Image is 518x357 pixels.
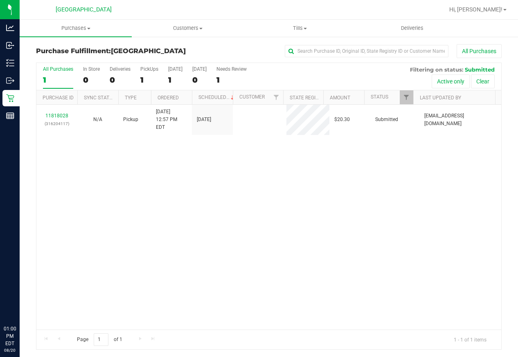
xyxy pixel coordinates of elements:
span: Filtering on status: [410,66,463,73]
div: [DATE] [192,66,207,72]
button: All Purchases [457,44,502,58]
a: Tills [244,20,356,37]
a: Filter [400,90,413,104]
span: Tills [244,25,356,32]
a: Sync Status [84,95,115,101]
a: 11818028 [45,113,68,119]
a: Status [371,94,388,100]
a: State Registry ID [290,95,333,101]
span: Page of 1 [70,333,129,346]
span: Submitted [375,116,398,123]
inline-svg: Inbound [6,41,14,49]
span: [GEOGRAPHIC_DATA] [56,6,112,13]
div: In Store [83,66,100,72]
a: Purchases [20,20,132,37]
span: Hi, [PERSON_NAME]! [449,6,502,13]
div: PickUps [140,66,158,72]
a: Type [125,95,137,101]
span: 1 - 1 of 1 items [447,333,493,346]
p: 08/20 [4,347,16,353]
div: Deliveries [110,66,131,72]
button: Active only [432,74,470,88]
span: Purchases [20,25,132,32]
span: Not Applicable [93,117,102,122]
input: Search Purchase ID, Original ID, State Registry ID or Customer Name... [285,45,448,57]
a: Purchase ID [43,95,74,101]
inline-svg: Analytics [6,24,14,32]
input: 1 [94,333,108,346]
span: Deliveries [390,25,435,32]
div: [DATE] [168,66,182,72]
div: 1 [43,75,73,85]
span: [DATE] 12:57 PM EDT [156,108,187,132]
a: Amount [330,95,350,101]
div: 1 [168,75,182,85]
div: 0 [110,75,131,85]
a: Deliveries [356,20,468,37]
inline-svg: Retail [6,94,14,102]
div: 1 [140,75,158,85]
iframe: Resource center [8,292,33,316]
inline-svg: Inventory [6,59,14,67]
button: Clear [471,74,495,88]
button: N/A [93,116,102,123]
inline-svg: Outbound [6,76,14,85]
a: Ordered [158,95,179,101]
p: 01:00 PM EDT [4,325,16,347]
span: Pickup [123,116,138,123]
div: Needs Review [216,66,247,72]
span: [EMAIL_ADDRESS][DOMAIN_NAME] [424,112,496,128]
span: [GEOGRAPHIC_DATA] [111,47,186,55]
span: [DATE] [197,116,211,123]
span: Submitted [465,66,495,73]
div: 0 [83,75,100,85]
h3: Purchase Fulfillment: [36,47,191,55]
div: 0 [192,75,207,85]
span: Customers [132,25,243,32]
a: Customers [132,20,244,37]
a: Filter [270,90,283,104]
div: All Purchases [43,66,73,72]
p: (316204117) [41,120,72,128]
a: Scheduled [198,94,236,100]
div: 1 [216,75,247,85]
a: Customer [239,94,265,100]
a: Last Updated By [420,95,461,101]
inline-svg: Reports [6,112,14,120]
span: $20.30 [334,116,350,123]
